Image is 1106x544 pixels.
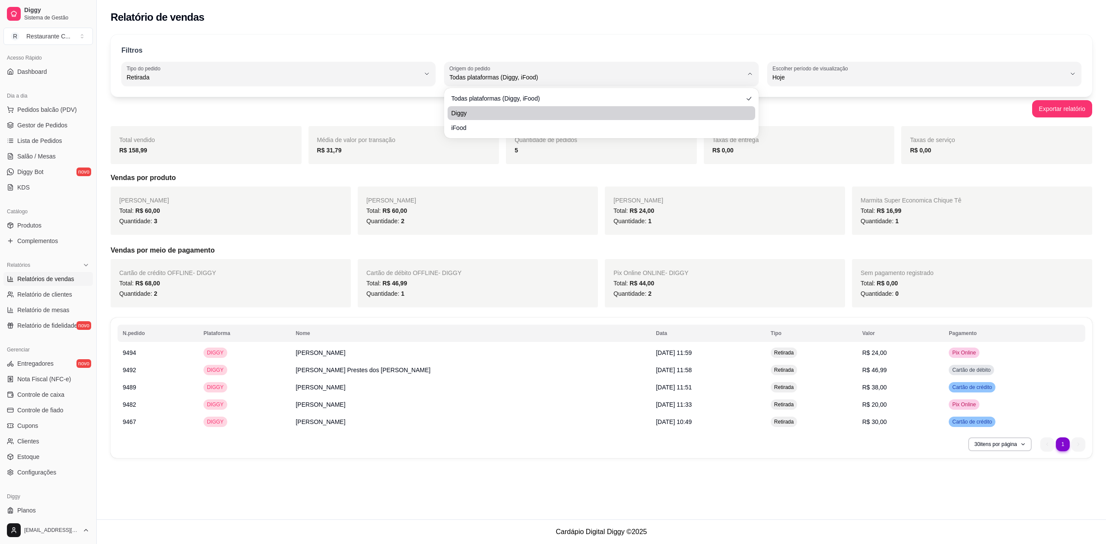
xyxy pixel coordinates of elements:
span: R$ 46,99 [862,367,887,373]
span: Pix Online ONLINE - DIGGY [613,269,689,276]
span: 9492 [123,367,136,373]
div: Dia a dia [3,89,93,103]
span: Cartão de crédito [950,384,994,391]
span: 9482 [123,401,136,408]
span: Quantidade de pedidos [515,136,577,143]
td: [PERSON_NAME] [290,396,651,413]
span: Quantidade: [613,218,652,225]
span: R$ 24,00 [629,207,654,214]
span: R$ 44,00 [629,280,654,287]
label: Origem do pedido [449,65,493,72]
span: [DATE] 10:49 [656,418,692,425]
span: DIGGY [205,418,226,425]
span: Dashboard [17,67,47,76]
th: Data [651,325,766,342]
span: Marmita Super Economica Chique Tê [861,197,961,204]
strong: 5 [515,147,518,154]
span: Quantidade: [366,290,404,297]
span: [PERSON_NAME] [119,197,169,204]
span: Sem pagamento registrado [861,269,934,276]
span: Total: [366,207,407,214]
div: Acesso Rápido [3,51,93,65]
span: Retirada [772,349,795,356]
span: R$ 60,00 [135,207,160,214]
span: 2 [401,218,404,225]
span: Pix Online [950,401,978,408]
span: Clientes [17,437,39,446]
span: Quantidade: [861,218,899,225]
span: Relatório de clientes [17,290,72,299]
span: 9489 [123,384,136,391]
span: Cupons [17,421,38,430]
th: Nome [290,325,651,342]
span: Diggy [24,6,89,14]
span: [DATE] 11:51 [656,384,692,391]
span: DIGGY [205,401,226,408]
span: R$ 60,00 [382,207,407,214]
span: Total: [366,280,407,287]
span: DIGGY [205,349,226,356]
span: Média de valor por transação [317,136,395,143]
span: [DATE] 11:33 [656,401,692,408]
span: Relatório de mesas [17,306,70,314]
span: Entregadores [17,359,54,368]
span: 2 [154,290,157,297]
span: Configurações [17,468,56,477]
span: Nota Fiscal (NFC-e) [17,375,71,383]
th: Valor [857,325,944,342]
strong: R$ 158,99 [119,147,147,154]
span: Gestor de Pedidos [17,121,67,130]
span: [PERSON_NAME] [613,197,663,204]
span: Relatórios de vendas [17,275,74,283]
span: Diggy Bot [17,168,44,176]
span: [PERSON_NAME] [366,197,416,204]
span: Total: [119,280,160,287]
td: [PERSON_NAME] [290,413,651,430]
th: Tipo [766,325,857,342]
h2: Relatório de vendas [111,10,204,24]
span: R [11,32,19,41]
span: Diggy [451,109,743,117]
span: Retirada [772,418,795,425]
span: 9494 [123,349,136,356]
span: 1 [648,218,652,225]
strong: R$ 31,79 [317,147,342,154]
div: Gerenciar [3,343,93,357]
span: Sistema de Gestão [24,14,89,21]
th: N.pedido [118,325,198,342]
div: Diggy [3,490,93,503]
td: [PERSON_NAME] [290,379,651,396]
span: R$ 24,00 [862,349,887,356]
span: [DATE] 11:59 [656,349,692,356]
span: Controle de caixa [17,390,64,399]
button: 30itens por página [968,437,1032,451]
strong: R$ 0,00 [910,147,931,154]
span: Planos [17,506,36,515]
span: Quantidade: [366,218,404,225]
span: 0 [895,290,899,297]
h5: Vendas por produto [111,173,1092,183]
span: Cartão de débito OFFLINE - DIGGY [366,269,461,276]
label: Tipo do pedido [127,65,163,72]
span: 1 [401,290,404,297]
footer: Cardápio Digital Diggy © 2025 [97,519,1106,544]
strong: R$ 0,00 [712,147,734,154]
span: DIGGY [205,384,226,391]
span: R$ 46,99 [382,280,407,287]
span: Cartão de crédito [950,418,994,425]
span: R$ 38,00 [862,384,887,391]
li: pagination item 1 active [1056,437,1070,451]
span: Retirada [772,401,795,408]
span: 9467 [123,418,136,425]
h5: Vendas por meio de pagamento [111,245,1092,256]
span: Pix Online [950,349,978,356]
span: Pedidos balcão (PDV) [17,105,77,114]
span: DIGGY [205,367,226,373]
span: Quantidade: [613,290,652,297]
span: Total vendido [119,136,155,143]
button: Select a team [3,28,93,45]
span: Taxas de entrega [712,136,759,143]
span: Taxas de serviço [910,136,955,143]
span: Quantidade: [119,218,157,225]
th: Plataforma [198,325,291,342]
